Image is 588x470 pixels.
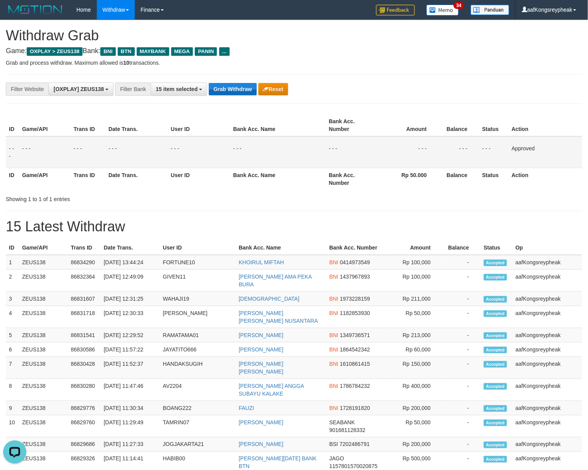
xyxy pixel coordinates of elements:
span: BNI [329,405,338,411]
span: Accepted [484,260,507,266]
td: ZEUS138 [19,379,68,401]
span: OXPLAY > ZEUS138 [27,47,83,56]
td: 86831718 [68,306,101,328]
td: HANDAKSUGIH [160,357,236,379]
td: 86829686 [68,437,101,452]
button: 15 item selected [151,83,207,96]
td: - - - [230,136,326,168]
td: FORTUNE10 [160,255,236,270]
span: 15 item selected [156,86,198,92]
td: RAMATAMA01 [160,328,236,343]
span: Accepted [484,442,507,448]
span: BNI [329,296,338,302]
a: FAUZI [239,405,254,411]
td: [DATE] 11:52:37 [101,357,160,379]
td: aafKongsreypheak [512,292,582,306]
span: BNI [329,259,338,265]
th: Bank Acc. Number [326,241,385,255]
th: Game/API [19,168,70,190]
td: Rp 50,000 [385,415,442,437]
th: Bank Acc. Number [326,114,377,136]
td: GIVEN11 [160,270,236,292]
td: Rp 60,000 [385,343,442,357]
th: Balance [438,168,479,190]
th: Bank Acc. Number [326,168,377,190]
th: Date Trans. [105,114,168,136]
td: 86830428 [68,357,101,379]
th: Bank Acc. Name [230,114,326,136]
th: Game/API [19,241,68,255]
td: 10 [6,415,19,437]
img: MOTION_logo.png [6,4,65,15]
span: Copy 1973228159 to clipboard [340,296,370,302]
td: 6 [6,343,19,357]
span: BNI [329,346,338,353]
td: 86829776 [68,401,101,415]
td: ZEUS138 [19,292,68,306]
td: [DATE] 11:47:46 [101,379,160,401]
td: 86834290 [68,255,101,270]
button: Open LiveChat chat widget [3,3,26,26]
div: Showing 1 to 1 of 1 entries [6,192,239,203]
a: [PERSON_NAME][DATE] BANK BTN [239,456,317,470]
td: - - - [19,136,70,168]
span: 34 [454,2,464,9]
th: Game/API [19,114,70,136]
td: - [442,270,481,292]
span: Copy 901681128332 to clipboard [329,427,365,433]
span: SEABANK [329,419,355,425]
th: ID [6,114,19,136]
td: Rp 200,000 [385,437,442,452]
span: Accepted [484,420,507,426]
th: Balance [438,114,479,136]
th: Trans ID [70,168,105,190]
span: Copy 1182853930 to clipboard [340,310,370,316]
td: [DATE] 13:44:24 [101,255,160,270]
td: - [442,415,481,437]
span: MAYBANK [137,47,169,56]
th: User ID [168,168,230,190]
span: Accepted [484,332,507,339]
span: Accepted [484,383,507,390]
td: 4 [6,306,19,328]
td: - [442,292,481,306]
td: [DATE] 11:57:22 [101,343,160,357]
td: ZEUS138 [19,415,68,437]
td: 86829760 [68,415,101,437]
span: Copy 1864542342 to clipboard [340,346,370,353]
img: panduan.png [471,5,509,15]
th: Op [512,241,582,255]
td: aafKongsreypheak [512,415,582,437]
td: - - - [438,136,479,168]
td: [PERSON_NAME] [160,306,236,328]
td: 3 [6,292,19,306]
th: Bank Acc. Name [236,241,327,255]
th: Balance [442,241,481,255]
td: - [442,343,481,357]
td: - [442,306,481,328]
span: Copy 7202486791 to clipboard [340,441,370,448]
td: AV2204 [160,379,236,401]
span: Copy 1786784232 to clipboard [340,383,370,389]
td: ZEUS138 [19,270,68,292]
span: BNI [329,361,338,367]
td: aafKongsreypheak [512,328,582,343]
span: Accepted [484,347,507,353]
span: Copy 1610861415 to clipboard [340,361,370,367]
td: - - - [70,136,105,168]
span: Copy 1157801570020875 to clipboard [329,463,378,470]
td: - [442,401,481,415]
td: [DATE] 12:30:33 [101,306,160,328]
td: 7 [6,357,19,379]
span: BNI [100,47,115,56]
td: Rp 213,000 [385,328,442,343]
h1: 15 Latest Withdraw [6,219,582,234]
div: Filter Bank [115,83,151,96]
td: [DATE] 12:49:09 [101,270,160,292]
th: Amount [385,241,442,255]
td: JOGJAKARTA21 [160,437,236,452]
span: Accepted [484,310,507,317]
td: Rp 100,000 [385,255,442,270]
td: aafKongsreypheak [512,306,582,328]
td: Rp 400,000 [385,379,442,401]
